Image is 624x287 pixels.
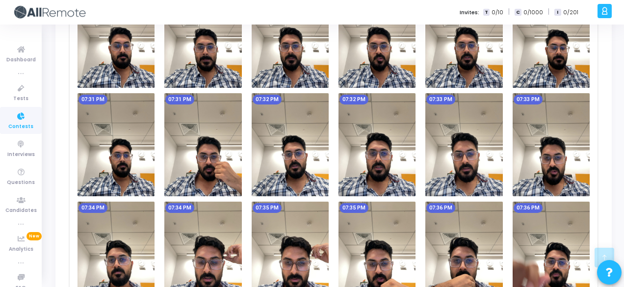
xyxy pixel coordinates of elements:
[253,203,282,213] mat-chip: 07:35 PM
[425,93,502,196] img: screenshot-1755180190224.jpeg
[26,232,42,240] span: New
[78,95,107,104] mat-chip: 07:31 PM
[514,95,543,104] mat-chip: 07:33 PM
[78,203,107,213] mat-chip: 07:34 PM
[12,2,86,22] img: logo
[508,7,510,17] span: |
[339,203,368,213] mat-chip: 07:35 PM
[515,9,521,16] span: C
[492,8,503,17] span: 0/10
[164,93,241,196] img: screenshot-1755180100137.jpeg
[338,93,416,196] img: screenshot-1755180160224.jpeg
[483,9,490,16] span: T
[253,95,282,104] mat-chip: 07:32 PM
[165,95,194,104] mat-chip: 07:31 PM
[8,123,33,131] span: Contests
[7,151,35,159] span: Interviews
[7,179,35,187] span: Questions
[426,203,455,213] mat-chip: 07:36 PM
[460,8,479,17] label: Invites:
[339,95,368,104] mat-chip: 07:32 PM
[13,95,28,103] span: Tests
[513,93,590,196] img: screenshot-1755180219783.jpeg
[6,56,36,64] span: Dashboard
[523,8,543,17] span: 0/1000
[548,7,549,17] span: |
[165,203,194,213] mat-chip: 07:34 PM
[563,8,578,17] span: 0/201
[426,95,455,104] mat-chip: 07:33 PM
[78,93,155,196] img: screenshot-1755180070138.jpeg
[5,207,37,215] span: Candidates
[554,9,561,16] span: I
[9,245,33,254] span: Analytics
[514,203,543,213] mat-chip: 07:36 PM
[252,93,329,196] img: screenshot-1755180130694.jpeg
